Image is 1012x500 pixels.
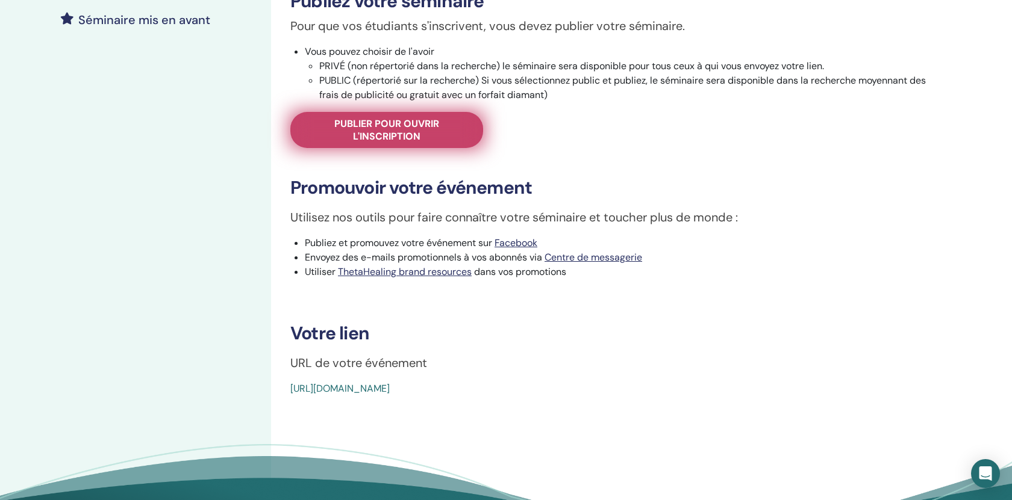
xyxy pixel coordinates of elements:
[305,250,926,265] li: Envoyez des e-mails promotionnels à vos abonnés via
[290,112,483,148] a: Publier pour ouvrir l'inscription
[290,17,926,35] p: Pour que vos étudiants s'inscrivent, vous devez publier votre séminaire.
[495,236,537,249] a: Facebook
[338,265,472,278] a: ThetaHealing brand resources
[290,177,926,199] h3: Promouvoir votre événement
[290,323,926,344] h3: Votre lien
[305,45,926,102] li: Vous pouvez choisir de l'avoir
[78,13,210,27] h4: Séminaire mis en avant
[319,73,926,102] li: PUBLIC (répertorié sur la recherche) Si vous sélectionnez public et publiez, le séminaire sera di...
[290,208,926,226] p: Utilisez nos outils pour faire connaître votre séminaire et toucher plus de monde :
[305,265,926,279] li: Utiliser dans vos promotions
[971,459,1000,488] div: Open Intercom Messenger
[290,354,926,372] p: URL de votre événement
[319,59,926,73] li: PRIVÉ (non répertorié dans la recherche) le séminaire sera disponible pour tous ceux à qui vous e...
[290,382,390,395] a: [URL][DOMAIN_NAME]
[545,251,642,264] a: Centre de messagerie
[305,236,926,250] li: Publiez et promouvez votre événement sur
[305,117,468,143] span: Publier pour ouvrir l'inscription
